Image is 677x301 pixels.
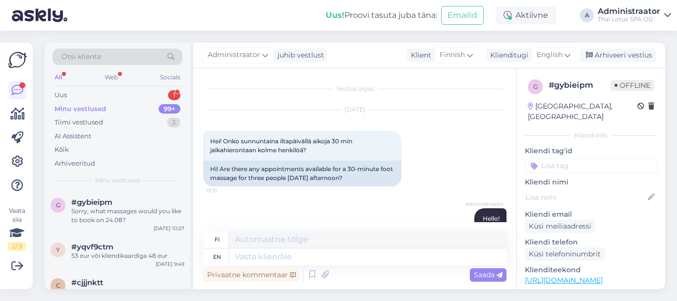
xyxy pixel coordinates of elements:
div: Küsi meiliaadressi [525,220,595,233]
div: [DATE] 9:49 [156,260,184,268]
div: 3 [167,118,180,127]
div: # gybieipm [549,79,611,91]
div: Aktiivne [496,6,556,24]
div: Socials [158,71,182,84]
span: Minu vestlused [95,176,140,185]
span: Administraator [465,200,504,208]
div: Minu vestlused [55,104,106,114]
div: juhib vestlust [274,50,324,60]
span: #gybieipm [71,198,113,207]
div: en [213,248,221,265]
div: Klienditugi [486,50,528,60]
div: A [580,8,594,22]
input: Lisa tag [525,158,657,173]
span: g [533,83,538,90]
p: Klienditeekond [525,265,657,275]
p: Kliendi email [525,209,657,220]
span: Hei! Onko sunnuntaina iltapäivällä aikoja 30 min jalkahierontaan kolme henkilöä? [210,137,354,154]
div: Klient [407,50,431,60]
div: Arhiveeri vestlus [580,49,656,62]
button: Emailid [441,6,484,25]
div: All [53,71,64,84]
span: English [537,50,563,60]
span: Saada [474,270,503,279]
a: [URL][DOMAIN_NAME] [525,276,603,285]
span: y [56,246,60,253]
div: AI Assistent [55,131,91,141]
p: Kliendi telefon [525,237,657,247]
div: fi [215,231,220,248]
span: c [56,282,60,289]
p: Kliendi tag'id [525,146,657,156]
div: Peatse kohtumiseni! [71,287,184,296]
span: Finnish [440,50,465,60]
span: Offline [611,80,654,91]
span: Otsi kliente [61,52,101,62]
div: Vaata siia [8,206,26,251]
div: 1 [168,90,180,100]
div: [GEOGRAPHIC_DATA], [GEOGRAPHIC_DATA] [528,101,637,122]
div: [DATE] 10:27 [154,225,184,232]
input: Lisa nimi [525,192,646,203]
div: Proovi tasuta juba täna: [326,9,437,21]
div: Küsi telefoninumbrit [525,247,605,261]
b: Uus! [326,10,344,20]
div: 2 / 3 [8,242,26,251]
div: Privaatne kommentaar [203,268,300,282]
span: Administraator [208,50,260,60]
span: 15:31 [206,187,243,194]
a: AdministraatorThai Lotus SPA OÜ [598,7,671,23]
div: Web [103,71,120,84]
div: Sorry, what massages would you like to book on 24.08? [71,207,184,225]
div: Kõik [55,145,69,155]
span: g [56,201,60,209]
div: [DATE] [203,105,507,114]
span: #yqvf9ctm [71,242,113,251]
img: Askly Logo [8,51,27,69]
span: #cjjjnktt [71,278,103,287]
p: Vaata edasi ... [525,289,657,298]
div: Hi! Are there any appointments available for a 30-minute foot massage for three people [DATE] aft... [203,161,401,186]
div: Administraator [598,7,660,15]
div: Kliendi info [525,131,657,140]
div: Thai Lotus SPA OÜ [598,15,660,23]
p: Kliendi nimi [525,177,657,187]
div: Tiimi vestlused [55,118,103,127]
div: 53 eur või kliendikaardiga 48 eur [71,251,184,260]
div: Uus [55,90,67,100]
div: Vestlus algas [203,84,507,93]
div: 99+ [159,104,180,114]
span: Hello! [483,215,500,222]
div: Arhiveeritud [55,159,95,169]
